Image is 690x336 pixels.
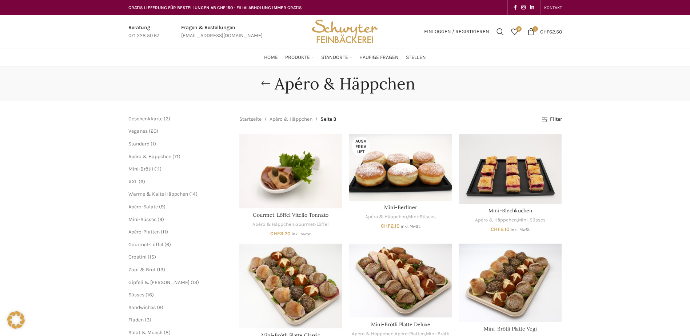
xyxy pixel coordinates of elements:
span: 9 [161,204,164,210]
a: Infobox link [181,24,263,40]
a: Veganes [128,128,148,134]
small: inkl. MwSt. [292,232,311,236]
a: Apéro & Häppchen [270,115,312,123]
span: Stellen [406,54,426,61]
a: Apéro & Häppchen [475,217,517,224]
a: Linkedin social link [528,3,537,13]
a: Mini-Brötli [128,166,153,172]
span: Ausverkauft [352,137,370,156]
a: Suchen [493,24,507,39]
span: 15 [149,254,154,260]
a: Süsses [128,292,144,298]
span: 16 [147,292,152,298]
a: Geschenkkarte [128,116,163,122]
span: Seite 3 [320,115,336,123]
a: Facebook social link [511,3,519,13]
span: 14 [191,191,196,197]
bdi: 62.50 [540,28,562,35]
span: 9 [159,216,162,223]
a: Sandwiches [128,304,156,311]
span: 71 [174,153,179,160]
a: Apéro-Salate [128,204,158,210]
span: CHF [270,231,280,237]
span: 3 [147,317,149,323]
span: 20 [151,128,156,134]
a: Stellen [406,50,426,65]
a: Zopf & Brot [128,267,156,273]
span: Home [264,54,278,61]
bdi: 3.20 [270,231,291,237]
div: Meine Wunschliste [507,24,522,39]
small: inkl. MwSt. [401,224,420,229]
span: Einloggen / Registrieren [424,29,489,34]
span: 1 [533,26,538,32]
bdi: 2.10 [491,226,510,232]
span: CHF [540,28,549,35]
a: XXL [128,179,137,185]
a: Filter [542,116,562,123]
a: Standard [128,141,149,147]
a: Mini-Berliner [384,204,417,211]
a: KONTAKT [544,0,562,15]
span: KONTAKT [544,5,562,10]
span: GRATIS LIEFERUNG FÜR BESTELLUNGEN AB CHF 150 - FILIALABHOLUNG IMMER GRATIS [128,5,302,10]
a: Infobox link [128,24,159,40]
a: Site logo [309,28,380,34]
nav: Breadcrumb [239,115,336,123]
div: Secondary navigation [541,0,566,15]
a: Startseite [239,115,262,123]
span: 1 [152,141,154,147]
a: Home [264,50,278,65]
a: Fladen [128,317,144,323]
a: Häufige Fragen [359,50,399,65]
small: inkl. MwSt. [511,227,530,232]
a: Mini-Blechkuchen [459,134,562,204]
a: Mini-Brötli Platte Vegi [484,325,537,332]
a: Warme & Kalte Häppchen [128,191,188,197]
a: Apéro & Häppchen [128,153,171,160]
span: CHF [491,226,500,232]
a: Gipfeli & [PERSON_NAME] [128,279,190,285]
span: 8 [165,329,169,336]
span: CHF [381,223,391,229]
a: Salat & Müesli [128,329,163,336]
a: Crostini [128,254,147,260]
a: Apéro & Häppchen [365,213,407,220]
div: , [349,213,452,220]
a: Go back [256,76,275,91]
span: Standorte [321,54,348,61]
a: Mini-Brötli Platte Deluxe [349,244,452,317]
span: 11 [163,229,166,235]
span: 2 [165,116,168,122]
a: Mini-Süsses [518,217,546,224]
div: , [239,221,342,228]
a: Produkte [285,50,314,65]
img: Bäckerei Schwyter [309,15,380,48]
span: 13 [159,267,163,273]
a: 0 [507,24,522,39]
span: Produkte [285,54,310,61]
a: Apéro-Platten [128,229,160,235]
span: 9 [159,304,161,311]
a: Mini-Brötli Platte Vegi [459,244,562,322]
span: 13 [192,279,197,285]
a: Gourmet-Löffel Vitello Tonnato [239,134,342,208]
a: Instagram social link [519,3,528,13]
a: Gourmet-Löffel [128,241,163,248]
span: 11 [156,166,160,172]
h1: Apéro & Häppchen [275,74,415,93]
bdi: 2.10 [381,223,400,229]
